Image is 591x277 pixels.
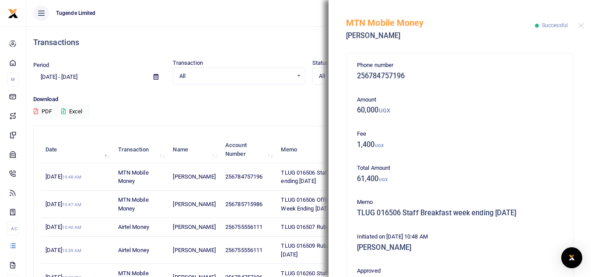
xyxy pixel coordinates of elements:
[379,107,390,114] small: UGX
[45,247,81,253] span: [DATE]
[62,175,82,179] small: 10:48 AM
[118,196,149,212] span: MTN Mobile Money
[8,8,18,19] img: logo-small
[357,209,563,217] h5: TLUG 016506 Staff Breakfast week ending [DATE]
[33,104,52,119] button: PDF
[7,72,19,87] li: M
[220,136,276,163] th: Account Number: activate to sort column ascending
[357,232,563,242] p: Initiated on [DATE] 10:48 AM
[357,243,563,252] h5: [PERSON_NAME]
[45,201,81,207] span: [DATE]
[319,72,432,81] span: All
[346,18,535,28] h5: MTN Mobile Money
[41,136,113,163] th: Date: activate to sort column descending
[225,201,262,207] span: 256785715986
[173,224,215,230] span: [PERSON_NAME]
[45,224,81,230] span: [DATE]
[542,22,568,28] span: Successful
[52,9,99,17] span: Tugende Limited
[281,242,375,258] span: TLUG 016509 Rubaga Water Bill as of [DATE]
[561,247,582,268] div: Open Intercom Messenger
[312,59,329,67] label: Status
[357,266,563,276] p: Approved
[8,10,18,16] a: logo-small logo-large logo-large
[357,175,563,183] h5: 61,400
[281,196,371,212] span: TLUG 016506 Office Drinking Water Week Ending [DATE]
[168,136,220,163] th: Name: activate to sort column ascending
[173,173,215,180] span: [PERSON_NAME]
[357,72,563,81] h5: 256784757196
[45,173,81,180] span: [DATE]
[225,224,262,230] span: 256755556111
[225,173,262,180] span: 256784757196
[173,59,203,67] label: Transaction
[357,164,563,173] p: Total Amount
[33,61,49,70] label: Period
[62,202,82,207] small: 10:47 AM
[118,169,149,185] span: MTN Mobile Money
[357,106,563,115] h5: 60,000
[281,169,371,185] span: TLUG 016506 Staff Breakfast week ending [DATE]
[578,23,584,28] button: Close
[276,136,389,163] th: Memo: activate to sort column ascending
[346,32,535,40] h5: [PERSON_NAME]
[375,143,384,148] small: UGX
[357,61,563,70] p: Phone number
[357,95,563,105] p: Amount
[357,198,563,207] p: Memo
[179,72,293,81] span: All
[33,38,584,47] h4: Transactions
[62,248,82,253] small: 10:39 AM
[379,177,388,182] small: UGX
[7,221,19,236] li: Ac
[357,130,563,139] p: Fee
[113,136,168,163] th: Transaction: activate to sort column ascending
[173,201,215,207] span: [PERSON_NAME]
[118,247,149,253] span: Airtel Money
[173,247,215,253] span: [PERSON_NAME]
[54,104,90,119] button: Excel
[225,247,262,253] span: 256755556111
[33,95,584,104] p: Download
[33,70,147,84] input: select period
[118,224,149,230] span: Airtel Money
[281,224,379,230] span: TLUG 016507 Rubaga [DATE] Electricity
[62,225,82,230] small: 10:40 AM
[357,140,563,149] h5: 1,400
